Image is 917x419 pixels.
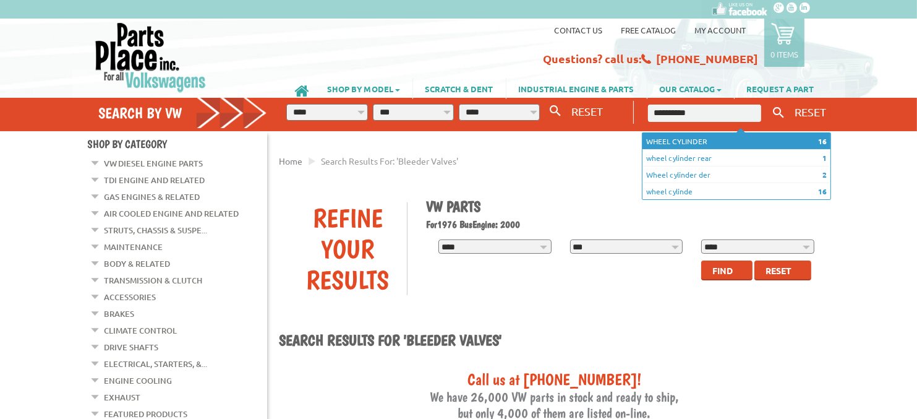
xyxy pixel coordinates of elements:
[571,105,603,118] span: RESET
[770,49,798,59] p: 0 items
[818,136,827,147] span: 16
[104,373,173,389] a: Engine Cooling
[413,78,506,99] a: SCRATCH & DENT
[545,102,566,120] button: Search By VW...
[769,103,788,123] button: Keyword Search
[642,133,830,150] li: WHEEL CYLINDER
[104,339,159,355] a: Drive Shafts
[694,25,746,35] a: My Account
[467,369,641,389] span: Call us at [PHONE_NUMBER]!
[506,78,647,99] a: INDUSTRIAL ENGINE & PARTS
[790,103,831,121] button: RESET
[642,183,830,199] li: wheel cylinde
[98,104,268,122] h4: Search by VW
[94,22,207,93] img: Parts Place Inc!
[289,202,407,295] div: Refine Your Results
[88,137,267,150] h4: Shop By Category
[104,222,208,238] a: Struts, Chassis & Suspe...
[104,189,200,205] a: Gas Engines & Related
[104,155,203,171] a: VW Diesel Engine Parts
[642,166,830,183] li: Wheel cylinder der
[701,261,753,280] button: Find
[426,197,821,215] h1: VW Parts
[766,265,792,276] span: Reset
[104,389,141,405] a: Exhaust
[822,152,827,163] span: 1
[315,78,412,99] a: SHOP BY MODEL
[104,356,208,372] a: Electrical, Starters, &...
[818,186,827,197] span: 16
[104,306,135,322] a: Brakes
[279,155,303,166] a: Home
[795,105,826,118] span: RESET
[754,261,811,280] button: Reset
[104,289,156,305] a: Accessories
[566,102,608,120] button: RESET
[554,25,602,35] a: Contact us
[104,322,177,339] a: Climate Control
[426,218,437,230] span: For
[642,150,830,166] li: wheel cylinder rear
[104,205,239,222] a: Air Cooled Engine and Related
[822,169,827,180] span: 2
[764,19,804,67] a: 0 items
[647,78,734,99] a: OUR CATALOG
[426,218,821,230] h2: 1976 Bus
[713,265,733,276] span: Find
[104,272,203,288] a: Transmission & Clutch
[104,172,205,188] a: TDI Engine and Related
[104,239,163,255] a: Maintenance
[279,331,830,351] h1: Search results for 'bleeder valves'
[621,25,676,35] a: Free Catalog
[735,78,827,99] a: REQUEST A PART
[104,256,171,272] a: Body & Related
[472,218,520,230] span: Engine: 2000
[322,155,459,166] span: Search results for: 'bleeder valves'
